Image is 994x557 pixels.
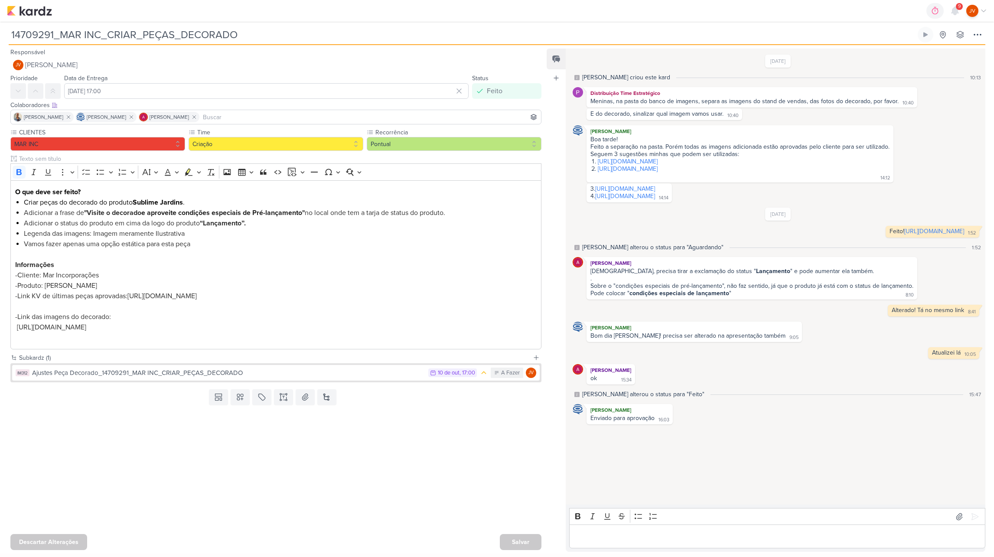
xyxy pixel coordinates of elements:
div: 10:13 [970,74,981,81]
div: Distribuição Time Estratégico [588,89,916,98]
div: Editor toolbar [10,163,541,180]
img: Alessandra Gomes [573,364,583,375]
p: JV [528,371,534,375]
div: Sobre o "condições especiais de pré-lançamento", não faz sentido, já que o produto já está com o ... [590,282,913,290]
div: Este log é visível à todos no kard [574,392,580,397]
div: Atualizei lá [932,349,961,356]
span: [PERSON_NAME] [150,113,189,121]
div: Enviado para aprovação [590,414,655,422]
div: 10:05 [965,351,976,358]
button: Criação [189,137,363,151]
span: -Link KV de últimas peças aprovadas: [15,292,127,300]
div: 1:52 [972,244,981,251]
img: Iara Santos [13,113,22,121]
button: IM312 Ajustes Peça Decorado_14709291_MAR INC_CRIAR_PEÇAS_DECORADO 10 de out , 17:00 A Fazer JV [12,365,540,381]
div: 8:10 [906,292,914,299]
div: A Fazer [501,369,520,378]
a: [URL][DOMAIN_NAME] [595,185,655,192]
div: Editor editing area: main [569,524,985,548]
img: Caroline Traven De Andrade [573,322,583,332]
span: [PERSON_NAME] [24,113,63,121]
label: CLIENTES [18,128,185,137]
div: 9:05 [789,334,798,341]
div: Pode colocar " " [590,290,731,297]
div: Este log é visível à todos no kard [574,245,580,250]
div: 16:03 [658,417,669,423]
a: [URL][DOMAIN_NAME] [904,228,964,235]
a: [URL][DOMAIN_NAME] [17,323,86,332]
div: E do decorado, sinalizar qual imagem vamos usar. [590,110,724,117]
a: [URL][DOMAIN_NAME] [598,158,658,165]
div: IM312 [16,369,29,376]
button: Pontual [367,137,541,151]
div: ok [590,375,597,382]
div: Joney Viana [966,5,978,17]
div: Seguem 3 sugestões minhas que podem ser utilizadas: [590,150,890,158]
strong: Lançamento [756,267,790,275]
div: Colaboradores [10,101,541,110]
label: Status [472,75,489,82]
span: Vamos fazer apenas uma opção estática para esta peça [24,240,190,248]
div: Feito! [890,228,964,235]
strong: “Lançamento”. [200,219,246,228]
strong: O que deve ser feito? [15,188,81,196]
div: Joney alterou o status para "Feito" [582,390,704,399]
button: MAR INC [10,137,185,151]
div: 14:12 [880,175,890,182]
div: 3. [590,185,668,192]
div: [PERSON_NAME] [588,127,892,136]
span: -Cliente: Mar Incorporações [15,271,99,280]
label: Recorrência [375,128,541,137]
div: 15:34 [621,377,632,384]
div: 10:40 [903,100,914,107]
input: Texto sem título [17,154,541,163]
img: Distribuição Time Estratégico [573,87,583,98]
div: Meninas, na pasta do banco de imagens, separa as imagens do stand de vendas, das fotos do decorad... [590,98,899,105]
strong: "Visite o decorado [84,208,141,217]
div: 8:41 [968,309,976,316]
div: 10:40 [727,112,739,119]
div: Boa tarde! [590,136,890,143]
img: Caroline Traven De Andrade [76,113,85,121]
div: Editor editing area: main [10,180,541,350]
span: [PERSON_NAME] [87,113,126,121]
div: Joney Viana [13,60,23,70]
p: JV [16,63,21,68]
div: Alterado! Tá no mesmo link [892,306,964,314]
span: -Produto: [PERSON_NAME] [15,281,97,290]
label: Responsável [10,49,45,56]
div: Ajustes Peça Decorado_14709291_MAR INC_CRIAR_PEÇAS_DECORADO [32,368,424,378]
div: Editor toolbar [569,508,985,525]
div: 14:14 [659,195,668,202]
img: Alessandra Gomes [573,257,583,267]
div: Prioridade Média [479,368,488,377]
div: [PERSON_NAME] [588,323,800,332]
div: [PERSON_NAME] [588,259,916,267]
span: 9 [958,3,961,10]
button: Feito [472,83,541,99]
label: Prioridade [10,75,38,82]
div: 10 de out [438,370,460,376]
strong: " [302,208,305,217]
div: Bom dia [PERSON_NAME]! precisa ser alterado na apresentação também [590,332,785,339]
span: Adicionar o status do produto em cima da logo do produto [24,219,248,228]
li: Criar peças do decorado do produto . [24,197,537,208]
img: kardz.app [7,6,52,16]
div: 15:47 [969,391,981,398]
a: [URL][DOMAIN_NAME] [127,292,197,300]
div: Joney Viana [526,368,536,378]
div: Isabella criou este kard [582,73,670,82]
div: Feito a separação na pasta. Porém todas as imagens adicionada estão aprovadas pelo cliente para s... [590,143,890,150]
div: Este log é visível à todos no kard [574,75,580,80]
strong: e aproveite condições especiais de Pré-lançamento [141,208,302,217]
div: . [590,275,913,282]
div: [PERSON_NAME] [588,366,633,375]
a: [URL][DOMAIN_NAME] [598,165,658,173]
div: Ligar relógio [922,31,929,38]
div: , 17:00 [460,370,475,376]
a: [URL][DOMAIN_NAME] [595,192,655,200]
input: Buscar [201,112,539,122]
div: 1:52 [968,230,976,237]
input: Kard Sem Título [9,27,916,42]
